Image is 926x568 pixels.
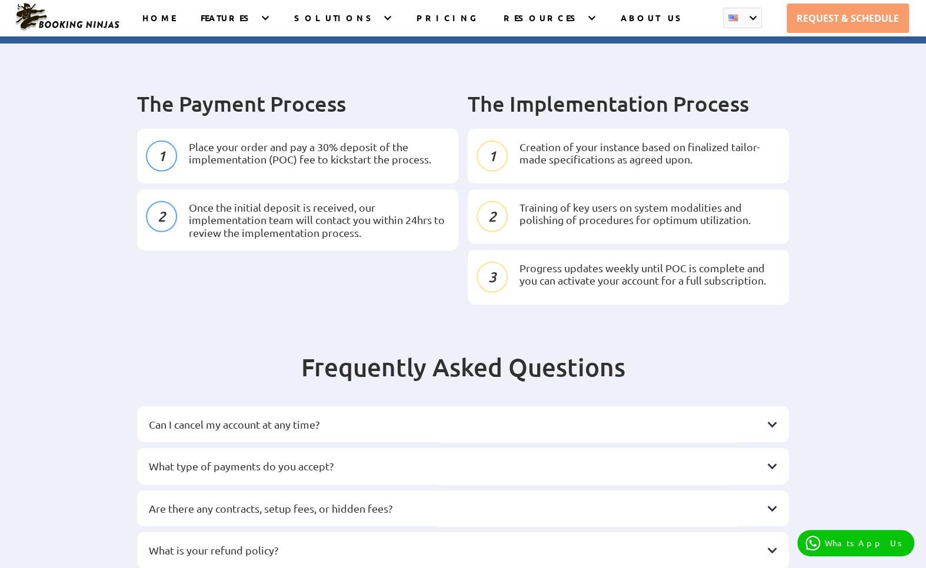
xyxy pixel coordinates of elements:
h2: The Implementation Process [468,91,789,117]
a: WhatsApp Us [797,530,914,556]
p: Place your order and pay a 30% deposit of the implementation (POC) fee to kickstart the process. [189,141,449,166]
img: Booking Ninjas Logo [14,2,120,32]
h3: What type of payments do you accept? [149,460,765,473]
h2: The Payment Process [137,91,458,117]
p: WhatsApp Us [825,538,906,548]
p: Once the initial deposit is received, our implementation team will contact you within 24hrs to re... [189,201,449,239]
a: SOLUTIONS [294,12,377,36]
a: REQUEST & SCHEDULE [787,4,909,33]
p: Training of key users on system modalities and polishing of procedures for optimum utilization. [519,201,780,226]
a: RESOURCES [504,12,581,36]
h3: Can I cancel my account at any time? [149,418,765,431]
a: FEATURES [201,12,254,36]
h3: What is your refund policy? [149,544,765,557]
a: HOME [142,12,175,36]
h2: Frequently Asked Questions [137,352,789,406]
p: Creation of your instance based on finalized tailor-made specifications as agreed upon. [519,141,780,166]
h3: Are there any contracts, setup fees, or hidden fees? [149,502,765,515]
a: ABOUT US [621,12,686,36]
a: PRICING [417,12,478,36]
p: Progress updates weekly until POC is complete and you can activate your account for a full subscr... [519,262,780,287]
